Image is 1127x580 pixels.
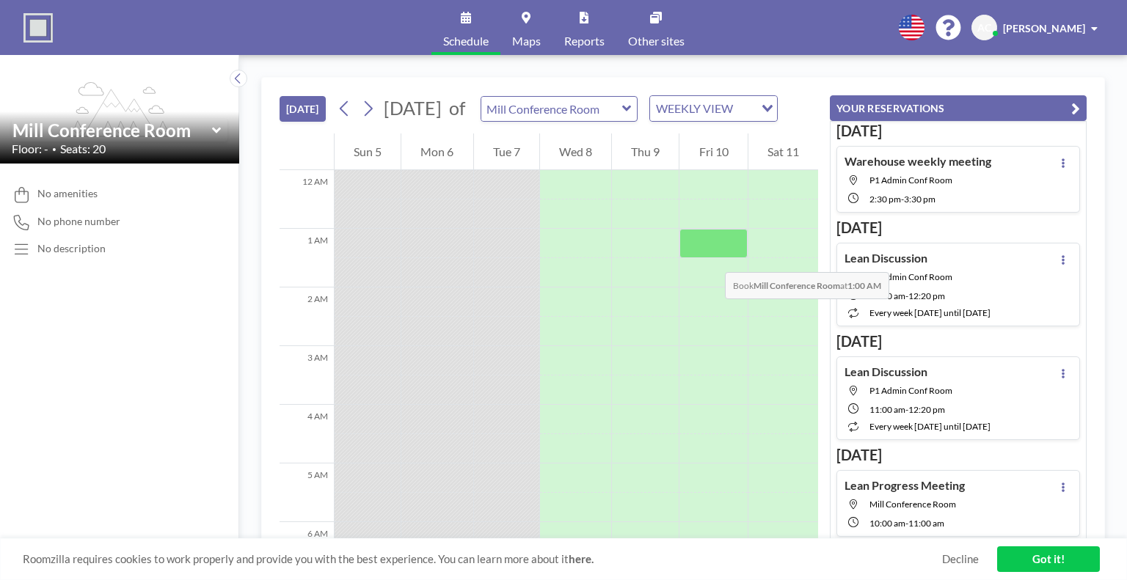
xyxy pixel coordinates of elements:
[650,96,777,121] div: Search for option
[401,133,473,170] div: Mon 6
[449,97,465,120] span: of
[280,346,334,405] div: 3 AM
[905,518,908,529] span: -
[901,194,904,205] span: -
[869,404,905,415] span: 11:00 AM
[748,133,818,170] div: Sat 11
[628,35,685,47] span: Other sites
[737,99,753,118] input: Search for option
[569,552,594,565] a: here.
[60,142,106,156] span: Seats: 20
[845,478,965,493] h4: Lean Progress Meeting
[836,332,1080,350] h3: [DATE]
[836,122,1080,140] h3: [DATE]
[23,13,53,43] img: organization-logo
[754,280,840,291] b: Mill Conference Room
[280,463,334,522] div: 5 AM
[908,404,945,415] span: 12:20 PM
[12,142,48,156] span: Floor: -
[443,35,489,47] span: Schedule
[905,290,908,301] span: -
[847,280,881,291] b: 1:00 AM
[1003,22,1085,34] span: [PERSON_NAME]
[725,272,889,299] span: Book at
[653,99,736,118] span: WEEKLY VIEW
[845,251,927,265] h4: Lean Discussion
[384,97,442,119] span: [DATE]
[679,133,747,170] div: Fri 10
[52,144,56,154] span: •
[280,405,334,463] div: 4 AM
[280,96,326,122] button: [DATE]
[869,518,905,529] span: 10:00 AM
[612,133,679,170] div: Thu 9
[845,154,991,169] h4: Warehouse weekly meeting
[905,404,908,415] span: -
[845,364,927,379] h4: Lean Discussion
[836,219,1080,237] h3: [DATE]
[942,552,979,566] a: Decline
[474,133,539,170] div: Tue 7
[904,194,935,205] span: 3:30 PM
[869,421,991,432] span: every week [DATE] until [DATE]
[869,271,952,282] span: P1 Admin Conf Room
[280,287,334,346] div: 2 AM
[12,120,212,141] input: Mill Conference Room
[280,229,334,287] div: 1 AM
[512,35,541,47] span: Maps
[481,97,622,121] input: Mill Conference Room
[869,385,952,396] span: P1 Admin Conf Room
[869,499,956,510] span: Mill Conference Room
[977,21,991,34] span: AC
[997,546,1100,572] a: Got it!
[908,290,945,301] span: 12:20 PM
[908,518,944,529] span: 11:00 AM
[540,133,611,170] div: Wed 8
[836,446,1080,464] h3: [DATE]
[564,35,605,47] span: Reports
[37,242,106,255] div: No description
[869,175,952,186] span: P1 Admin Conf Room
[869,194,901,205] span: 2:30 PM
[37,187,98,200] span: No amenities
[280,170,334,229] div: 12 AM
[869,307,991,318] span: every week [DATE] until [DATE]
[23,552,942,566] span: Roomzilla requires cookies to work properly and provide you with the best experience. You can lea...
[335,133,401,170] div: Sun 5
[830,95,1087,121] button: YOUR RESERVATIONS
[37,215,120,228] span: No phone number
